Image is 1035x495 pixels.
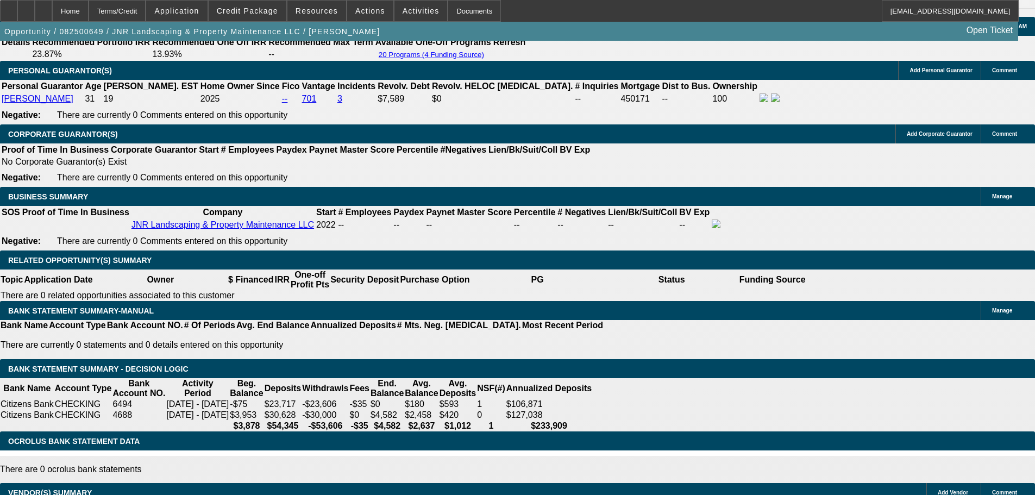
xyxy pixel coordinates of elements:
[557,208,606,217] b: # Negatives
[370,399,404,410] td: $0
[200,94,220,103] span: 2025
[22,207,130,218] th: Proof of Time In Business
[8,66,112,75] span: PERSONAL GUARANTOR(S)
[200,82,280,91] b: Home Owner Since
[355,7,385,15] span: Actions
[229,410,264,421] td: $3,953
[394,1,448,21] button: Activities
[349,410,369,421] td: $0
[514,220,555,230] div: --
[199,145,218,154] b: Start
[349,378,369,399] th: Fees
[431,93,574,105] td: $0
[349,399,369,410] td: -$35
[441,145,487,154] b: #Negatives
[1,156,595,167] td: No Corporate Guarantor(s) Exist
[54,410,112,421] td: CHECKING
[426,220,511,230] div: --
[84,93,102,105] td: 31
[2,82,83,91] b: Personal Guarantor
[2,94,73,103] a: [PERSON_NAME]
[712,82,757,91] b: Ownership
[106,320,184,331] th: Bank Account NO.
[302,94,317,103] a: 701
[268,49,374,60] td: --
[217,7,278,15] span: Credit Package
[93,270,228,290] th: Owner
[229,378,264,399] th: Beg. Balance
[557,220,606,230] div: --
[393,219,424,231] td: --
[739,270,806,290] th: Funding Source
[760,93,768,102] img: facebook-icon.png
[282,82,300,91] b: Fico
[771,93,780,102] img: linkedin-icon.png
[302,399,349,410] td: -$23,606
[378,82,430,91] b: Revolv. Debt
[8,306,154,315] span: BANK STATEMENT SUMMARY-MANUAL
[2,236,41,246] b: Negative:
[962,21,1017,40] a: Open Ticket
[476,378,506,399] th: NSF(#)
[404,378,438,399] th: Avg. Balance
[375,50,487,59] button: 20 Programs (4 Funding Source)
[404,421,438,431] th: $2,637
[8,437,140,446] span: OCROLUS BANK STATEMENT DATA
[264,410,302,421] td: $30,628
[992,67,1017,73] span: Comment
[4,27,380,36] span: Opportunity / 082500649 / JNR Landscaping & Property Maintenance LLC / [PERSON_NAME]
[432,82,573,91] b: Revolv. HELOC [MEDICAL_DATA].
[370,378,404,399] th: End. Balance
[296,7,338,15] span: Resources
[907,131,973,137] span: Add Corporate Guarantor
[330,270,399,290] th: Security Deposit
[112,378,166,399] th: Bank Account NO.
[1,340,603,350] p: There are currently 0 statements and 0 details entered on this opportunity
[426,208,511,217] b: Paynet Master Score
[2,110,41,120] b: Negative:
[8,256,152,265] span: RELATED OPPORTUNITY(S) SUMMARY
[493,37,526,48] th: Refresh
[605,270,739,290] th: Status
[514,208,555,217] b: Percentile
[277,145,307,154] b: Paydex
[439,378,477,399] th: Avg. Deposits
[57,173,287,182] span: There are currently 0 Comments entered on this opportunity
[1,145,109,155] th: Proof of Time In Business
[393,208,424,217] b: Paydex
[264,399,302,410] td: $23,717
[221,145,274,154] b: # Employees
[236,320,310,331] th: Avg. End Balance
[607,219,678,231] td: --
[506,399,592,409] div: $106,871
[54,399,112,410] td: CHECKING
[290,270,330,290] th: One-off Profit Pts
[574,93,619,105] td: --
[274,270,290,290] th: IRR
[560,145,590,154] b: BV Exp
[397,145,438,154] b: Percentile
[54,378,112,399] th: Account Type
[302,421,349,431] th: -$53,606
[470,270,604,290] th: PG
[209,1,286,21] button: Credit Package
[337,82,375,91] b: Incidents
[662,82,711,91] b: Dist to Bus.
[112,410,166,421] td: 4688
[399,270,470,290] th: Purchase Option
[154,7,199,15] span: Application
[166,378,229,399] th: Activity Period
[377,93,430,105] td: $7,589
[476,421,506,431] th: 1
[992,193,1012,199] span: Manage
[302,82,335,91] b: Vantage
[679,208,710,217] b: BV Exp
[2,173,41,182] b: Negative:
[506,378,592,399] th: Annualized Deposits
[287,1,346,21] button: Resources
[370,421,404,431] th: $4,582
[316,219,336,231] td: 2022
[8,130,118,139] span: CORPORATE GUARANTOR(S)
[229,399,264,410] td: -$75
[439,410,477,421] td: $420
